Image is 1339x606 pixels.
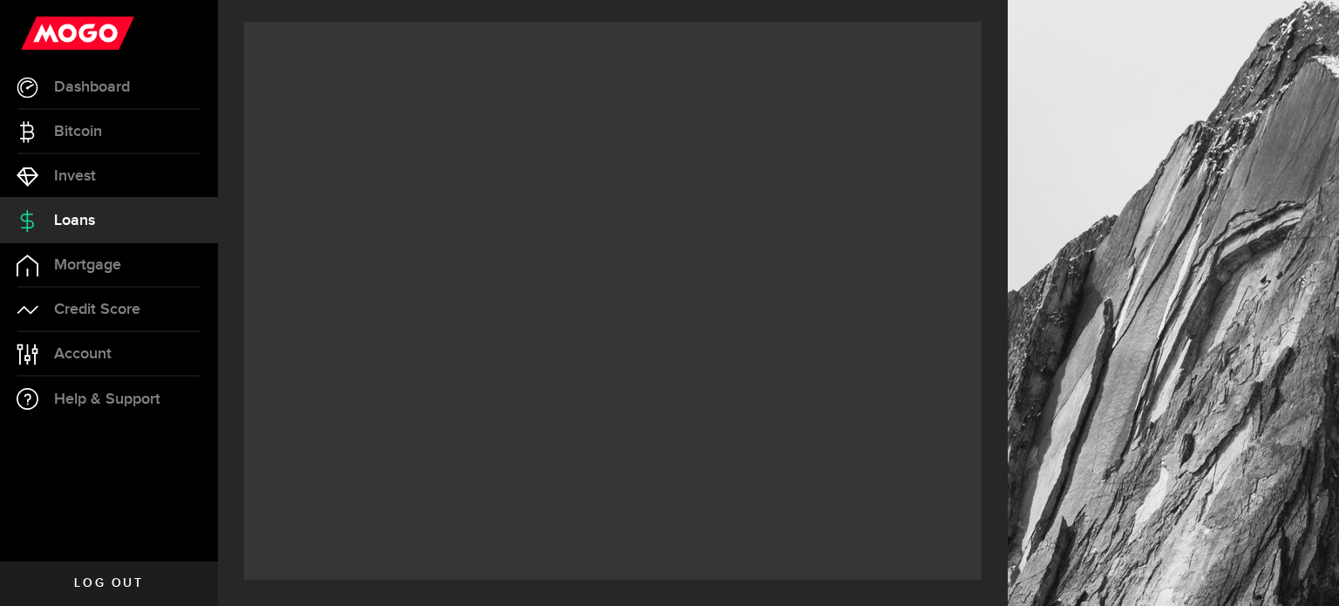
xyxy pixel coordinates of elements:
[74,577,143,589] span: Log out
[54,168,96,184] span: Invest
[54,302,140,317] span: Credit Score
[54,346,112,362] span: Account
[54,124,102,140] span: Bitcoin
[54,79,130,95] span: Dashboard
[54,213,95,228] span: Loans
[54,257,121,273] span: Mortgage
[54,392,160,407] span: Help & Support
